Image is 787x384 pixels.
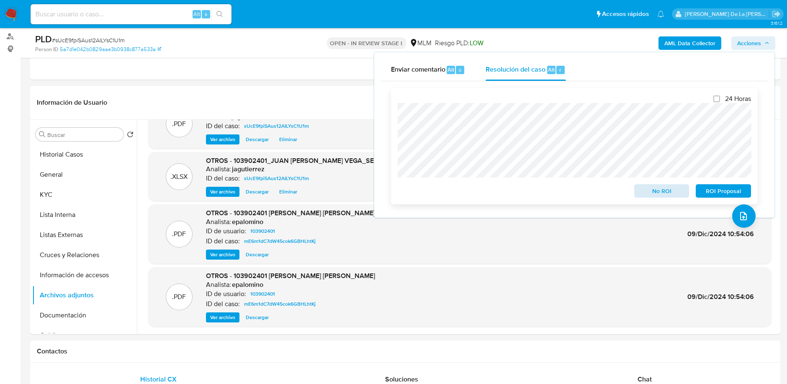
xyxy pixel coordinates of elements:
p: Analista: [206,281,231,289]
button: Volver al orden por defecto [127,131,134,140]
span: Accesos rápidos [602,10,649,18]
h6: epalomino [232,218,263,226]
button: KYC [32,185,137,205]
button: AML Data Collector [658,36,721,50]
span: 09/Dic/2024 10:54:06 [687,292,754,302]
span: sUcE9fpiSAus12AILYsC1U1m [244,173,309,183]
button: Acciones [731,36,775,50]
button: Listas Externas [32,225,137,245]
span: Ver archivo [210,135,235,144]
p: .PDF [172,292,186,302]
span: Eliminar [279,188,297,196]
span: Alt [548,66,555,74]
span: Enviar comentario [391,64,445,74]
button: Lista Interna [32,205,137,225]
span: ROI Proposal [702,185,745,197]
button: No ROI [634,184,689,198]
button: Eliminar [275,134,301,144]
span: mE6m1dC7dW45cok6GBHLhtKj [244,236,316,246]
button: ROI Proposal [696,184,751,198]
span: Descargar [246,250,269,259]
input: Buscar usuario o caso... [31,9,231,20]
b: AML Data Collector [664,36,715,50]
b: PLD [35,32,52,46]
a: Notificaciones [657,10,664,18]
button: Ver archivo [206,134,239,144]
span: OTROS - 103902401 [PERSON_NAME] [PERSON_NAME] [206,271,375,281]
div: MLM [409,39,432,48]
button: search-icon [211,8,228,20]
span: LOW [470,38,484,48]
span: Descargar [246,313,269,322]
button: Ver archivo [206,312,239,322]
a: 103902401 [247,226,278,236]
span: Soluciones [385,374,418,384]
p: ID del caso: [206,174,240,183]
a: Salir [772,10,781,18]
button: Ver archivo [206,250,239,260]
p: ID del caso: [206,122,240,130]
p: OPEN - IN REVIEW STAGE I [327,37,406,49]
a: mE6m1dC7dW45cok6GBHLhtKj [241,299,319,309]
span: Descargar [246,135,269,144]
span: Ver archivo [210,250,235,259]
h1: Contactos [37,347,774,356]
span: c [459,66,461,74]
span: OTROS - 103902401 [PERSON_NAME] [PERSON_NAME] [206,208,375,218]
button: General [32,165,137,185]
button: Créditos [32,325,137,345]
button: Historial Casos [32,144,137,165]
p: .PDF [172,229,186,239]
span: Alt [193,10,200,18]
a: 103902401 [247,289,278,299]
button: Buscar [39,131,46,138]
span: Historial CX [140,374,177,384]
p: Analista: [206,218,231,226]
input: Buscar [47,131,120,139]
span: Eliminar [279,135,297,144]
p: .PDF [172,119,186,129]
button: Ver archivo [206,187,239,197]
input: 24 Horas [713,95,720,102]
button: Descargar [242,312,273,322]
span: No ROI [640,185,684,197]
span: s [205,10,207,18]
p: .XLSX [171,172,188,181]
span: Ver archivo [210,313,235,322]
h6: epalomino [232,281,263,289]
button: Descargar [242,187,273,197]
a: sUcE9fpiSAus12AILYsC1U1m [241,121,312,131]
b: Person ID [35,46,58,53]
h6: jagutierrez [232,165,265,173]
span: r [559,66,561,74]
span: 09/Dic/2024 10:54:06 [687,229,754,239]
button: Información de accesos [32,265,137,285]
span: Chat [638,374,652,384]
p: javier.gutierrez@mercadolibre.com.mx [685,10,769,18]
span: Resolución del caso [486,64,545,74]
span: # sUcE9fpiSAus12AILYsC1U1m [52,36,125,44]
span: 103902401 [250,226,275,236]
button: Archivos adjuntos [32,285,137,305]
h1: Información de Usuario [37,98,107,107]
span: Descargar [246,188,269,196]
button: Eliminar [275,187,301,197]
button: Documentación [32,305,137,325]
span: mE6m1dC7dW45cok6GBHLhtKj [244,299,316,309]
a: 5a7d1e042b0829aae3b0938c877a533a [60,46,161,53]
button: Descargar [242,134,273,144]
button: Cruces y Relaciones [32,245,137,265]
p: ID del caso: [206,300,240,308]
span: Ver archivo [210,188,235,196]
span: Alt [448,66,454,74]
p: ID de usuario: [206,290,246,298]
a: mE6m1dC7dW45cok6GBHLhtKj [241,236,319,246]
span: sUcE9fpiSAus12AILYsC1U1m [244,121,309,131]
span: 24 Horas [725,95,751,103]
button: Descargar [242,250,273,260]
span: Riesgo PLD: [435,39,484,48]
span: 103902401 [250,289,275,299]
p: ID de usuario: [206,227,246,235]
span: 3.161.2 [771,20,783,26]
span: OTROS - 103902401_JUAN [PERSON_NAME] VEGA_SEP2025_AT [206,156,406,165]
